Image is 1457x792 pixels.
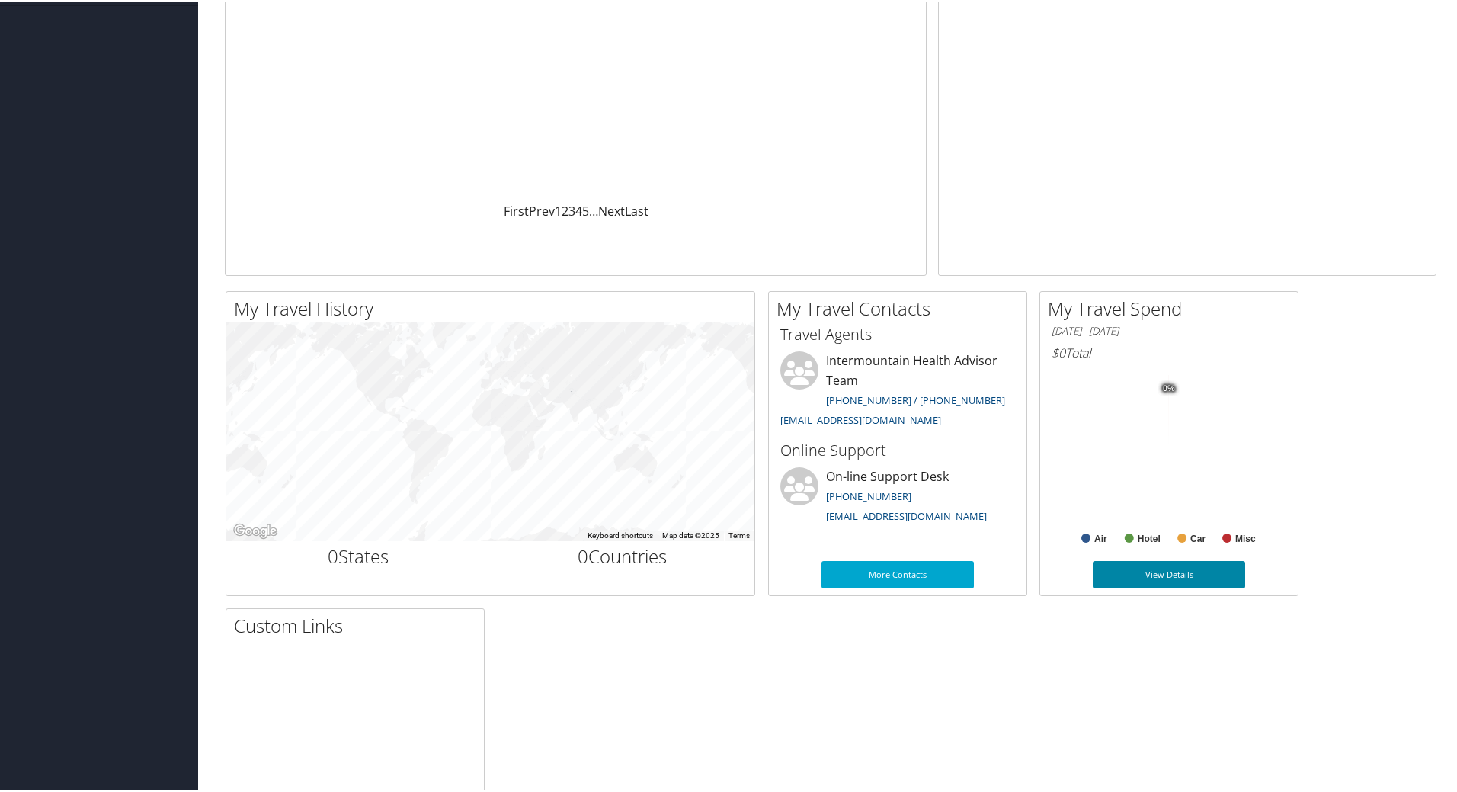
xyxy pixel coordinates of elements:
h6: [DATE] - [DATE] [1052,322,1286,337]
text: Misc [1235,532,1256,543]
tspan: 0% [1163,383,1175,392]
span: … [589,201,598,218]
h2: My Travel Contacts [777,294,1026,320]
span: $0 [1052,343,1065,360]
span: 0 [578,542,588,567]
a: View Details [1093,560,1245,587]
h2: My Travel History [234,294,754,320]
a: 3 [568,201,575,218]
h2: Custom Links [234,611,484,637]
h6: Total [1052,343,1286,360]
li: Intermountain Health Advisor Team [773,350,1023,431]
a: [EMAIL_ADDRESS][DOMAIN_NAME] [780,412,941,425]
h2: My Travel Spend [1048,294,1298,320]
img: Google [230,520,280,540]
a: Prev [529,201,555,218]
a: Open this area in Google Maps (opens a new window) [230,520,280,540]
h2: States [238,542,479,568]
a: [PHONE_NUMBER] [826,488,911,502]
a: Last [625,201,648,218]
a: 1 [555,201,562,218]
span: Map data ©2025 [662,530,719,538]
a: First [504,201,529,218]
a: 4 [575,201,582,218]
a: [EMAIL_ADDRESS][DOMAIN_NAME] [826,508,987,521]
h2: Countries [502,542,744,568]
a: More Contacts [821,560,974,587]
text: Air [1094,532,1107,543]
text: Hotel [1138,532,1161,543]
text: Car [1190,532,1206,543]
a: 5 [582,201,589,218]
a: Terms (opens in new tab) [728,530,750,538]
button: Keyboard shortcuts [588,529,653,540]
span: 0 [328,542,338,567]
a: [PHONE_NUMBER] / [PHONE_NUMBER] [826,392,1005,406]
h3: Travel Agents [780,322,1015,344]
a: 2 [562,201,568,218]
a: Next [598,201,625,218]
li: On-line Support Desk [773,466,1023,528]
h3: Online Support [780,438,1015,460]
